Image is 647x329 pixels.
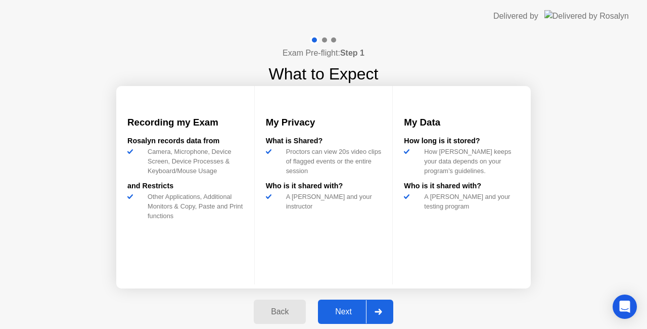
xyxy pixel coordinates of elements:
[318,300,393,324] button: Next
[282,147,382,176] div: Proctors can view 20s video clips of flagged events or the entire session
[493,10,538,22] div: Delivered by
[340,49,364,57] b: Step 1
[144,147,243,176] div: Camera, Microphone, Device Screen, Device Processes & Keyboard/Mouse Usage
[127,136,243,147] div: Rosalyn records data from
[127,115,243,130] h3: Recording my Exam
[144,192,243,221] div: Other Applications, Additional Monitors & Copy, Paste and Print functions
[257,307,303,316] div: Back
[282,192,382,211] div: A [PERSON_NAME] and your instructor
[420,192,520,211] div: A [PERSON_NAME] and your testing program
[269,62,379,86] h1: What to Expect
[127,181,243,192] div: and Restricts
[254,300,306,324] button: Back
[420,147,520,176] div: How [PERSON_NAME] keeps your data depends on your program’s guidelines.
[404,115,520,130] h3: My Data
[404,181,520,192] div: Who is it shared with?
[321,307,366,316] div: Next
[283,47,364,59] h4: Exam Pre-flight:
[266,136,382,147] div: What is Shared?
[544,10,629,22] img: Delivered by Rosalyn
[266,181,382,192] div: Who is it shared with?
[613,295,637,319] div: Open Intercom Messenger
[266,115,382,130] h3: My Privacy
[404,136,520,147] div: How long is it stored?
